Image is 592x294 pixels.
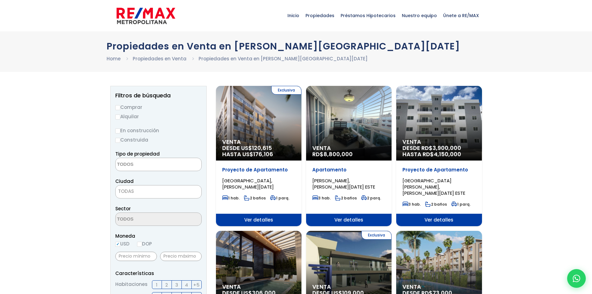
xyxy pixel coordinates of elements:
span: [GEOGRAPHIC_DATA][PERSON_NAME], [PERSON_NAME][DATE] ESTE [402,177,465,196]
span: 3,900,000 [433,144,461,152]
li: Propiedades en Venta en [PERSON_NAME][GEOGRAPHIC_DATA][DATE] [199,55,368,63]
input: Comprar [115,105,120,110]
span: 2 parq. [361,195,381,201]
span: Ver detalles [216,214,301,226]
p: Proyecto de Apartamento [222,167,295,173]
span: 4 [185,281,188,289]
label: DOP [137,240,152,248]
span: 3 hab. [312,195,331,201]
span: 2 baños [425,202,447,207]
span: 176,106 [253,150,273,158]
input: Alquilar [115,114,120,119]
p: Proyecto de Apartamento [402,167,475,173]
p: Apartamento [312,167,385,173]
label: Alquilar [115,113,202,120]
span: Venta [402,139,475,145]
h1: Propiedades en Venta en [PERSON_NAME][GEOGRAPHIC_DATA][DATE] [107,41,486,52]
span: 1 hab. [222,195,240,201]
label: USD [115,240,130,248]
a: Venta DESDE RD$3,900,000 HASTA RD$4,150,000 Proyecto de Apartamento [GEOGRAPHIC_DATA][PERSON_NAME... [396,86,482,226]
span: TODAS [118,188,134,194]
input: En construcción [115,128,120,133]
span: Propiedades [302,6,337,25]
span: Habitaciones [115,280,148,289]
p: Características [115,269,202,277]
input: Construida [115,138,120,143]
span: Venta [312,284,385,290]
a: Venta RD$8,800,000 Apartamento [PERSON_NAME], [PERSON_NAME][DATE] ESTE 3 hab. 2 baños 2 parq. Ver... [306,86,392,226]
span: Exclusiva [361,231,392,240]
span: DESDE RD$ [402,145,475,157]
span: HASTA RD$ [402,151,475,157]
h2: Filtros de búsqueda [115,92,202,99]
span: Venta [222,139,295,145]
img: remax-metropolitana-logo [117,7,175,25]
span: TODAS [115,185,202,198]
span: Únete a RE/MAX [440,6,482,25]
label: Construida [115,136,202,144]
span: DESDE US$ [222,145,295,157]
span: TODAS [116,187,201,196]
span: 4,150,000 [434,150,461,158]
span: Sector [115,205,131,212]
input: USD [115,242,120,247]
span: RD$ [312,150,353,158]
span: [PERSON_NAME], [PERSON_NAME][DATE] ESTE [312,177,375,190]
a: Propiedades en Venta [133,55,186,62]
span: Exclusiva [271,86,301,95]
span: 3 [175,281,178,289]
span: Préstamos Hipotecarios [337,6,399,25]
span: Moneda [115,232,202,240]
span: Venta [222,284,295,290]
input: Precio mínimo [115,252,157,261]
span: 1 parq. [451,202,470,207]
input: Precio máximo [160,252,202,261]
span: Venta [402,284,475,290]
span: 1 [156,281,158,289]
span: Nuestro equipo [399,6,440,25]
span: Ver detalles [306,214,392,226]
span: Ciudad [115,178,134,184]
a: Exclusiva Venta DESDE US$120,615 HASTA US$176,106 Proyecto de Apartamento [GEOGRAPHIC_DATA], [PER... [216,86,301,226]
label: En construcción [115,127,202,134]
span: HASTA US$ [222,151,295,157]
span: 2 [165,281,168,289]
span: 1 parq. [270,195,289,201]
textarea: Search [116,158,176,171]
textarea: Search [116,213,176,226]
label: Comprar [115,103,202,111]
input: DOP [137,242,142,247]
span: Ver detalles [396,214,482,226]
a: Home [107,55,121,62]
span: 3 hab. [402,202,421,207]
span: Tipo de propiedad [115,151,160,157]
span: 120,615 [252,144,272,152]
span: 8,800,000 [324,150,353,158]
span: Venta [312,145,385,151]
span: 2 baños [244,195,266,201]
span: [GEOGRAPHIC_DATA], [PERSON_NAME][DATE] [222,177,274,190]
span: 2 baños [335,195,357,201]
span: Inicio [284,6,302,25]
span: +5 [193,281,200,289]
